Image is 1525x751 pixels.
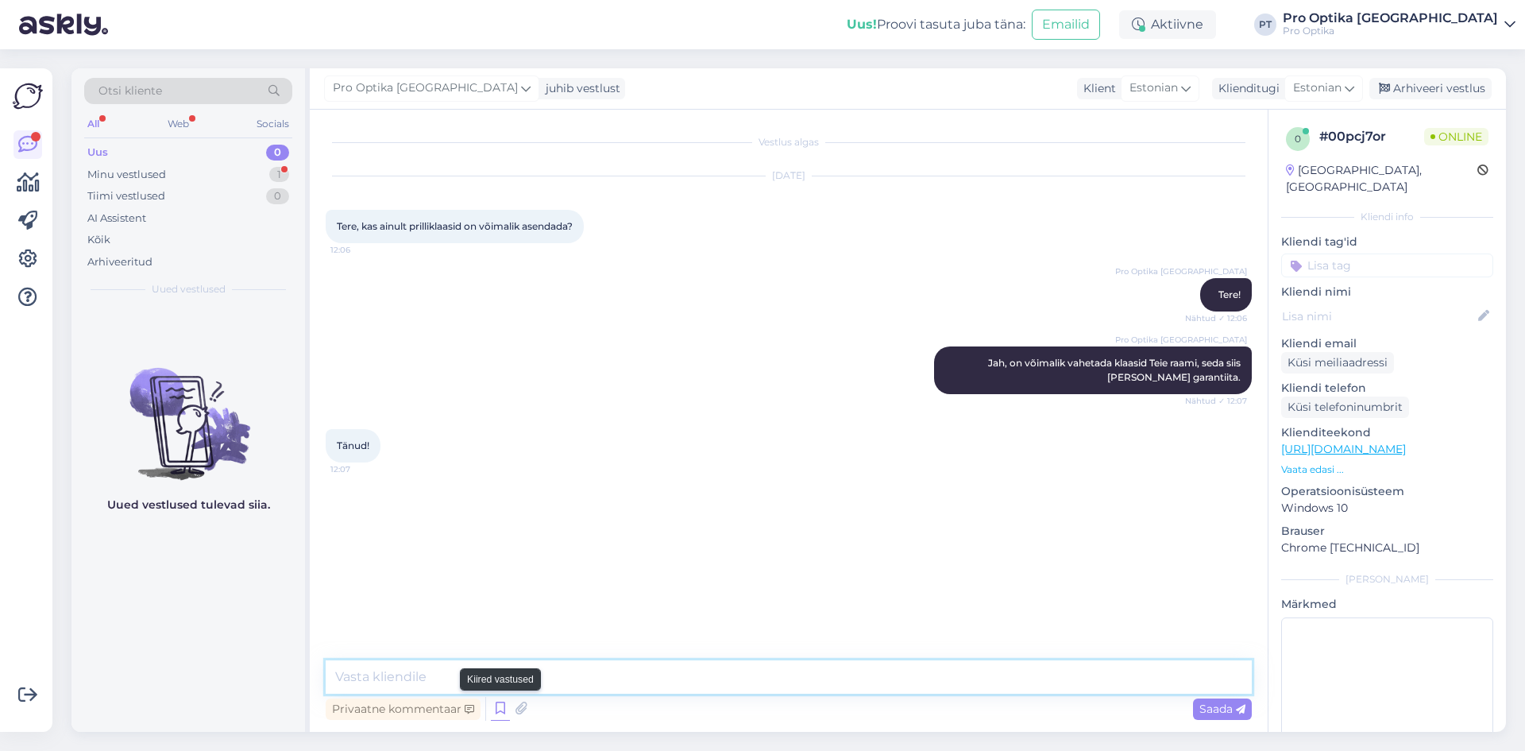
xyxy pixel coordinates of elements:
[326,168,1252,183] div: [DATE]
[107,497,270,513] p: Uued vestlused tulevad siia.
[1281,380,1493,397] p: Kliendi telefon
[337,220,573,232] span: Tere, kas ainult prilliklaasid on võimalik asendada?
[1115,334,1247,346] span: Pro Optika [GEOGRAPHIC_DATA]
[1282,308,1475,325] input: Lisa nimi
[847,15,1025,34] div: Proovi tasuta juba täna:
[1254,14,1276,36] div: PT
[87,145,108,161] div: Uus
[1281,596,1493,613] p: Märkmed
[1286,162,1477,195] div: [GEOGRAPHIC_DATA], [GEOGRAPHIC_DATA]
[467,672,534,687] small: Kiired vastused
[330,463,390,475] span: 12:07
[1115,265,1247,277] span: Pro Optika [GEOGRAPHIC_DATA]
[87,167,166,183] div: Minu vestlused
[253,114,292,134] div: Socials
[1319,127,1424,146] div: # 00pcj7or
[1281,234,1493,250] p: Kliendi tag'id
[1281,352,1394,374] div: Küsi meiliaadressi
[1281,500,1493,517] p: Windows 10
[1077,80,1116,97] div: Klient
[1032,10,1100,40] button: Emailid
[1185,312,1247,324] span: Nähtud ✓ 12:06
[1185,395,1247,407] span: Nähtud ✓ 12:07
[152,282,226,296] span: Uued vestlused
[1424,128,1488,145] span: Online
[1281,463,1493,477] p: Vaata edasi ...
[164,114,192,134] div: Web
[84,114,102,134] div: All
[1212,80,1280,97] div: Klienditugi
[1119,10,1216,39] div: Aktiivne
[71,339,305,482] img: No chats
[1281,442,1406,456] a: [URL][DOMAIN_NAME]
[13,81,43,111] img: Askly Logo
[1283,25,1498,37] div: Pro Optika
[1129,79,1178,97] span: Estonian
[1283,12,1498,25] div: Pro Optika [GEOGRAPHIC_DATA]
[1369,78,1492,99] div: Arhiveeri vestlus
[1295,133,1301,145] span: 0
[266,188,289,204] div: 0
[539,80,620,97] div: juhib vestlust
[1281,284,1493,300] p: Kliendi nimi
[87,188,165,204] div: Tiimi vestlused
[1293,79,1342,97] span: Estonian
[1281,210,1493,224] div: Kliendi info
[333,79,518,97] span: Pro Optika [GEOGRAPHIC_DATA]
[269,167,289,183] div: 1
[266,145,289,161] div: 0
[988,357,1243,383] span: Jah, on võimalik vahetada klaasid Teie raami, seda siis [PERSON_NAME] garantiita.
[337,439,369,451] span: Tänud!
[330,244,390,256] span: 12:06
[1281,483,1493,500] p: Operatsioonisüsteem
[1283,12,1515,37] a: Pro Optika [GEOGRAPHIC_DATA]Pro Optika
[1281,523,1493,540] p: Brauser
[847,17,877,32] b: Uus!
[1199,702,1245,716] span: Saada
[1281,254,1493,277] input: Lisa tag
[1281,424,1493,441] p: Klienditeekond
[326,135,1252,149] div: Vestlus algas
[87,232,110,248] div: Kõik
[1281,572,1493,586] div: [PERSON_NAME]
[1281,397,1409,418] div: Küsi telefoninumbrit
[98,83,162,99] span: Otsi kliente
[1281,540,1493,556] p: Chrome [TECHNICAL_ID]
[326,699,481,720] div: Privaatne kommentaar
[1281,335,1493,352] p: Kliendi email
[87,211,146,226] div: AI Assistent
[1218,288,1241,300] span: Tere!
[87,254,152,270] div: Arhiveeritud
